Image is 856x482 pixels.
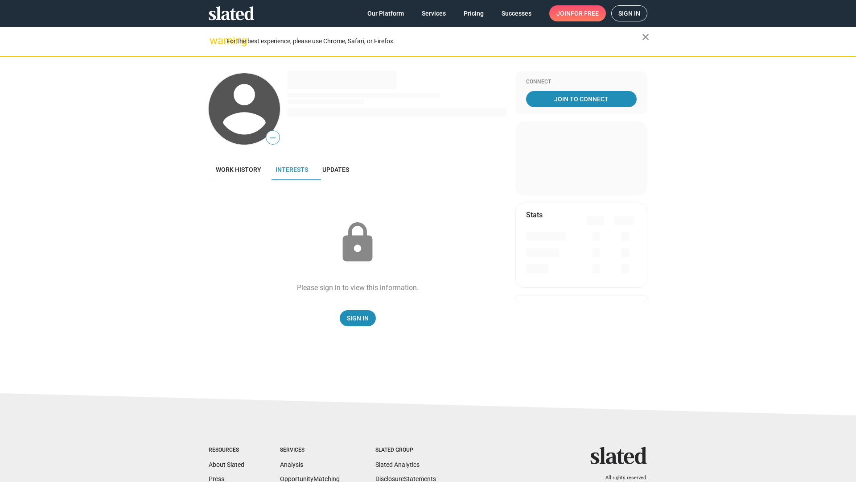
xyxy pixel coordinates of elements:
[276,166,308,173] span: Interests
[266,132,280,144] span: —
[209,461,244,468] a: About Slated
[209,447,244,454] div: Resources
[618,6,640,21] span: Sign in
[375,461,420,468] a: Slated Analytics
[528,91,635,107] span: Join To Connect
[611,5,647,21] a: Sign in
[464,5,484,21] span: Pricing
[526,79,637,86] div: Connect
[494,5,539,21] a: Successes
[340,310,376,326] a: Sign In
[210,35,220,46] mat-icon: warning
[415,5,453,21] a: Services
[216,166,261,173] span: Work history
[549,5,606,21] a: Joinfor free
[360,5,411,21] a: Our Platform
[556,5,599,21] span: Join
[280,447,340,454] div: Services
[375,447,436,454] div: Slated Group
[315,159,356,180] a: Updates
[297,283,419,292] div: Please sign in to view this information.
[422,5,446,21] span: Services
[268,159,315,180] a: Interests
[226,35,642,47] div: For the best experience, please use Chrome, Safari, or Firefox.
[367,5,404,21] span: Our Platform
[347,310,369,326] span: Sign In
[502,5,531,21] span: Successes
[526,91,637,107] a: Join To Connect
[280,461,303,468] a: Analysis
[640,32,651,42] mat-icon: close
[457,5,491,21] a: Pricing
[209,159,268,180] a: Work history
[571,5,599,21] span: for free
[322,166,349,173] span: Updates
[526,210,543,220] mat-card-title: Stats
[335,220,380,265] mat-icon: lock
